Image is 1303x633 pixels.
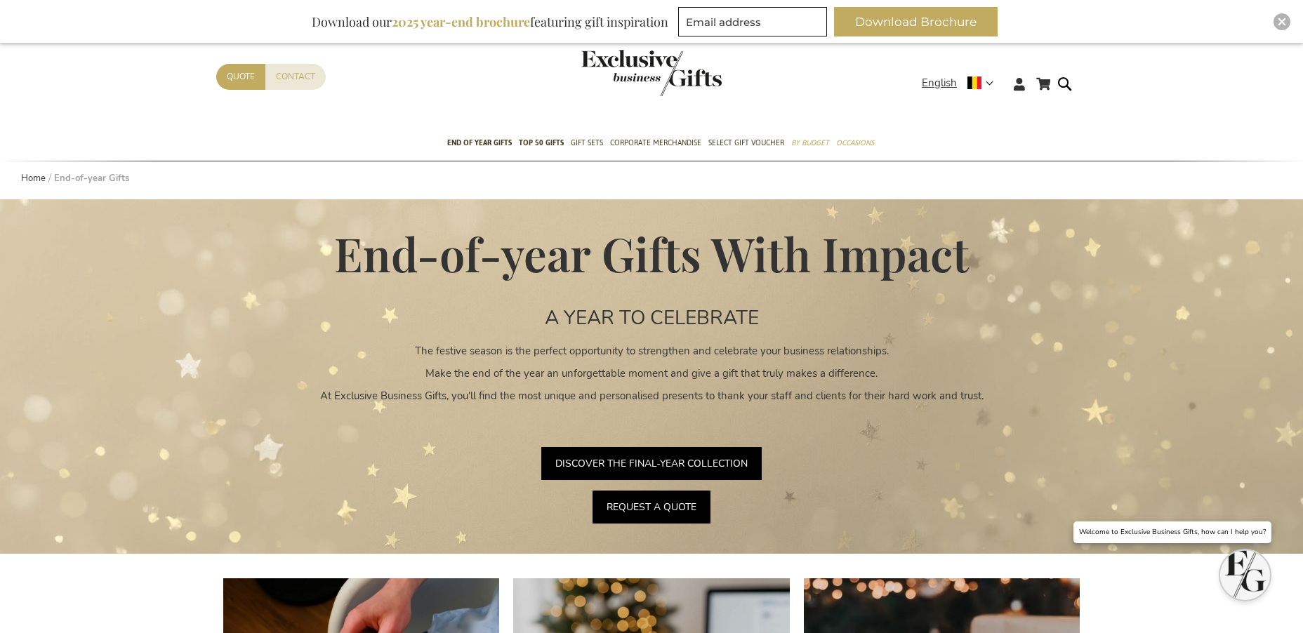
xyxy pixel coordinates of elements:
[4,366,1299,381] p: Make the end of the year an unforgettable moment and give a gift that truly makes a difference.
[791,135,829,150] span: By Budget
[305,7,675,36] div: Download our featuring gift inspiration
[581,50,722,96] img: Exclusive Business gifts logo
[708,135,784,150] span: Select Gift Voucher
[54,172,129,185] strong: End-of-year Gifts
[392,13,530,30] b: 2025 year-end brochure
[922,75,1003,91] div: English
[678,7,831,41] form: marketing offers and promotions
[4,389,1299,404] p: At Exclusive Business Gifts, you'll find the most unique and personalised presents to thank your ...
[581,50,651,96] a: store logo
[4,344,1299,359] p: The festive season is the perfect opportunity to strengthen and celebrate your business relations...
[1274,13,1290,30] div: Close
[7,229,1296,279] h1: End-of-year Gifts With Impact
[216,64,265,90] a: Quote
[447,135,512,150] span: End of year gifts
[678,7,827,36] input: Email address
[836,135,874,150] span: Occasions
[265,64,326,90] a: Contact
[922,75,957,91] span: English
[21,172,46,185] a: Home
[593,491,710,524] a: REQUEST A QUOTE
[541,447,762,480] a: DISCOVER THE FINAL-YEAR COLLECTION
[834,7,998,36] button: Download Brochure
[610,135,701,150] span: Corporate Merchandise
[4,307,1299,329] h2: A YEAR TO CELEBRATE
[519,135,564,150] span: TOP 50 Gifts
[571,135,603,150] span: Gift Sets
[1278,18,1286,26] img: Close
